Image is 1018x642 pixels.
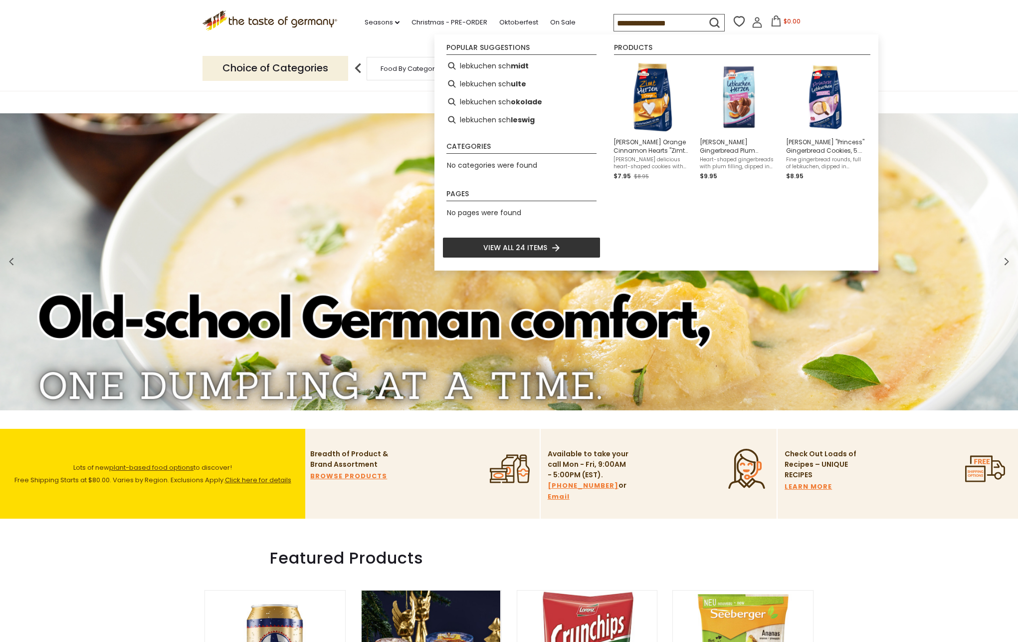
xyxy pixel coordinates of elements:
[785,481,832,492] a: LEARN MORE
[310,449,393,470] p: Breadth of Product & Brand Assortment
[550,17,576,28] a: On Sale
[442,75,601,93] li: lebkuchen schulte
[786,156,864,170] span: Fine gingerbread rounds, full of lebkuchen, dipped in chocolate and topped with a melt-in-the-mou...
[203,56,348,80] p: Choice of Categories
[434,34,878,271] div: Instant Search Results
[442,93,601,111] li: lebkuchen schokolade
[442,111,601,129] li: lebkuchen schleswig
[785,449,857,480] p: Check Out Loads of Recipes – UNIQUE RECIPES
[614,44,870,55] li: Products
[786,172,804,180] span: $8.95
[703,61,775,133] img: Schulte Gingerbread Plum Chocolate Hearts
[381,65,438,72] a: Food By Category
[14,463,291,485] span: Lots of new to discover! Free Shipping Starts at $80.00. Varies by Region. Exclusions Apply.
[411,17,487,28] a: Christmas - PRE-ORDER
[700,61,778,182] a: Schulte Gingerbread Plum Chocolate Hearts[PERSON_NAME] Gingerbread Plum Chocolate Hearts , 175 g....
[511,114,535,126] b: leswig
[786,61,864,182] a: Schulte Princess Gingerbread Cookies[PERSON_NAME] "Princess" Gingerbread Cookies, 5.3 oz.Fine gin...
[789,61,861,133] img: Schulte Princess Gingerbread Cookies
[548,491,570,502] a: Email
[446,44,597,55] li: Popular suggestions
[548,480,618,491] a: [PHONE_NUMBER]
[310,471,387,482] a: BROWSE PRODUCTS
[225,475,291,485] a: Click here for details
[446,143,597,154] li: Categories
[613,156,692,170] span: [PERSON_NAME] delicious heart-shaped cookies with orange, almond, hazelnut, and cinnamon notes, t...
[109,463,194,472] a: plant-based food options
[696,57,782,186] li: Schulte Gingerbread Plum Chocolate Hearts , 175 g.
[548,449,630,502] p: Available to take your call Mon - Fri, 9:00AM - 5:00PM (EST). or
[782,57,868,186] li: Schulte "Princess" Gingerbread Cookies, 5.3 oz.
[613,138,692,155] span: [PERSON_NAME] Orange Cinnamon Hearts "Zimt Orange Herzen", 5.3 oz.
[700,172,717,180] span: $9.95
[446,190,597,201] li: Pages
[499,17,538,28] a: Oktoberfest
[511,78,526,90] b: ulte
[700,138,778,155] span: [PERSON_NAME] Gingerbread Plum Chocolate Hearts , 175 g.
[442,237,601,258] li: View all 24 items
[348,58,368,78] img: previous arrow
[483,242,547,253] span: View all 24 items
[700,156,778,170] span: Heart-shaped gingerbreads with plum filling, dipped in tender bittersweet chocolate. Perfect to w...
[447,208,521,218] span: No pages were found
[610,57,696,186] li: Schulte Orange Cinnamon Hearts "Zimt Orange Herzen", 5.3 oz.
[447,160,537,170] span: No categories were found
[442,57,601,75] li: lebkuchen schmidt
[786,138,864,155] span: [PERSON_NAME] "Princess" Gingerbread Cookies, 5.3 oz.
[511,60,529,72] b: midt
[784,17,801,25] span: $0.00
[511,96,542,108] b: okolade
[634,173,649,180] span: $8.95
[613,172,631,180] span: $7.95
[765,15,807,30] button: $0.00
[365,17,400,28] a: Seasons
[613,61,692,182] a: [PERSON_NAME] Orange Cinnamon Hearts "Zimt Orange Herzen", 5.3 oz.[PERSON_NAME] delicious heart-s...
